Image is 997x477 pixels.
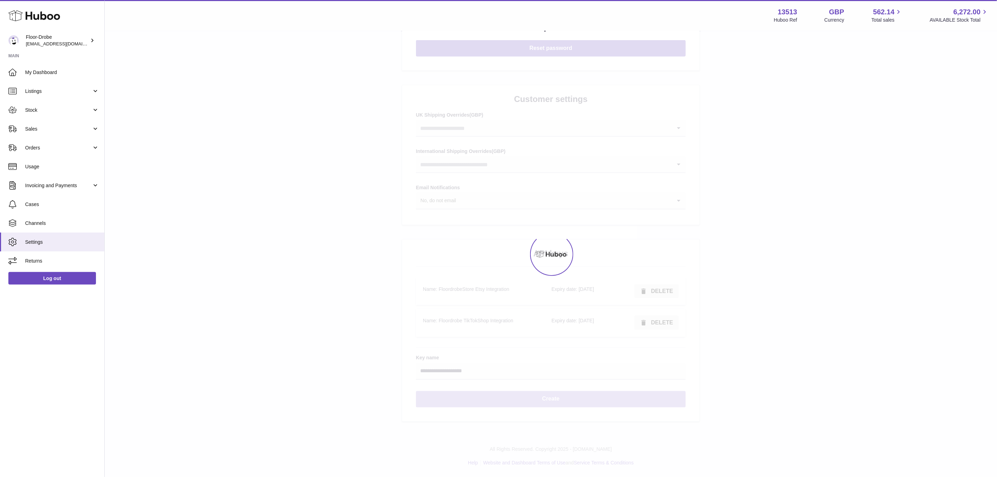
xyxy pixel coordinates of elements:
[25,182,92,189] span: Invoicing and Payments
[25,220,99,227] span: Channels
[25,258,99,264] span: Returns
[778,7,797,17] strong: 13513
[25,88,92,95] span: Listings
[871,17,902,23] span: Total sales
[8,35,19,46] img: internalAdmin-13513@internal.huboo.com
[871,7,902,23] a: 562.14 Total sales
[829,7,844,17] strong: GBP
[930,7,989,23] a: 6,272.00 AVAILABLE Stock Total
[25,107,92,113] span: Stock
[25,201,99,208] span: Cases
[774,17,797,23] div: Huboo Ref
[8,272,96,285] a: Log out
[930,17,989,23] span: AVAILABLE Stock Total
[26,41,103,46] span: [EMAIL_ADDRESS][DOMAIN_NAME]
[25,163,99,170] span: Usage
[953,7,981,17] span: 6,272.00
[25,145,92,151] span: Orders
[873,7,894,17] span: 562.14
[25,239,99,245] span: Settings
[26,34,89,47] div: Floor-Drobe
[25,126,92,132] span: Sales
[825,17,845,23] div: Currency
[25,69,99,76] span: My Dashboard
